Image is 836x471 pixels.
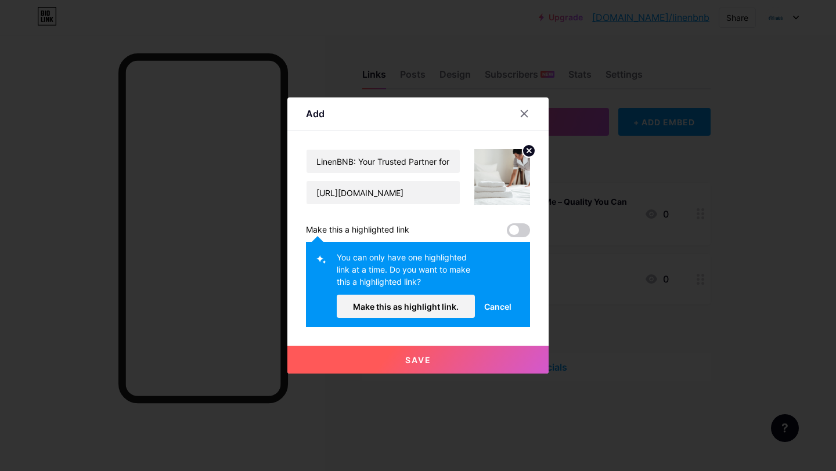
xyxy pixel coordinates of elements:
[474,149,530,205] img: link_thumbnail
[475,295,521,318] button: Cancel
[337,295,475,318] button: Make this as highlight link.
[306,223,409,237] div: Make this a highlighted link
[405,355,431,365] span: Save
[306,107,325,121] div: Add
[287,346,549,374] button: Save
[307,181,460,204] input: URL
[353,302,459,311] span: Make this as highlight link.
[307,150,460,173] input: Title
[484,300,511,313] span: Cancel
[337,251,475,295] div: You can only have one highlighted link at a time. Do you want to make this a highlighted link?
